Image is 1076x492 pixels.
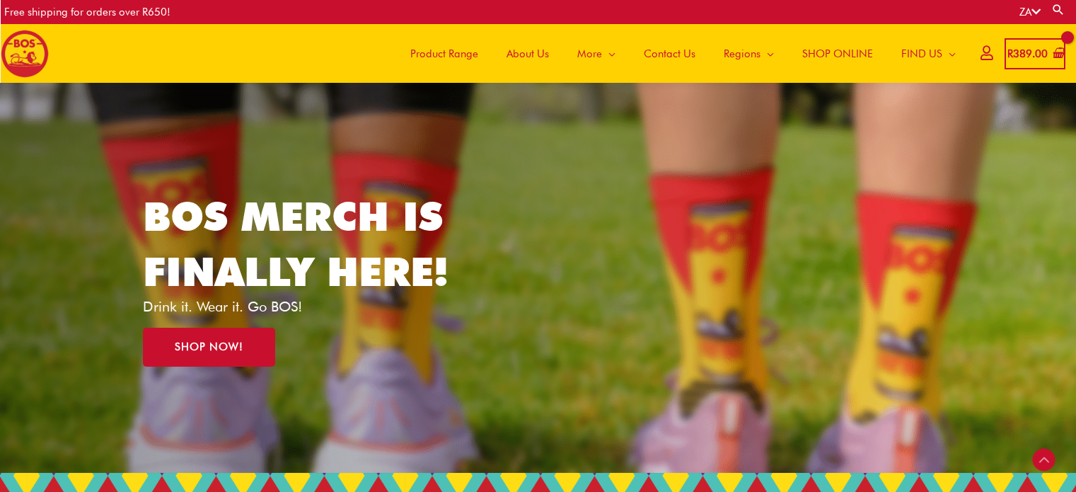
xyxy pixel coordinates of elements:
[901,33,942,75] span: FIND US
[1007,47,1048,60] bdi: 389.00
[644,33,695,75] span: Contact Us
[386,24,970,83] nav: Site Navigation
[143,193,449,295] a: BOS MERCH IS FINALLY HERE!
[410,33,478,75] span: Product Range
[143,299,470,314] p: Drink it. Wear it. Go BOS!
[1051,3,1065,16] a: Search button
[507,33,549,75] span: About Us
[630,24,710,83] a: Contact Us
[1007,47,1013,60] span: R
[175,342,243,353] span: SHOP NOW!
[492,24,563,83] a: About Us
[788,24,887,83] a: SHOP ONLINE
[1005,38,1065,70] a: View Shopping Cart, 1 items
[802,33,873,75] span: SHOP ONLINE
[710,24,788,83] a: Regions
[396,24,492,83] a: Product Range
[1,30,49,78] img: BOS logo finals-200px
[563,24,630,83] a: More
[143,328,275,367] a: SHOP NOW!
[724,33,760,75] span: Regions
[1019,6,1041,18] a: ZA
[577,33,602,75] span: More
